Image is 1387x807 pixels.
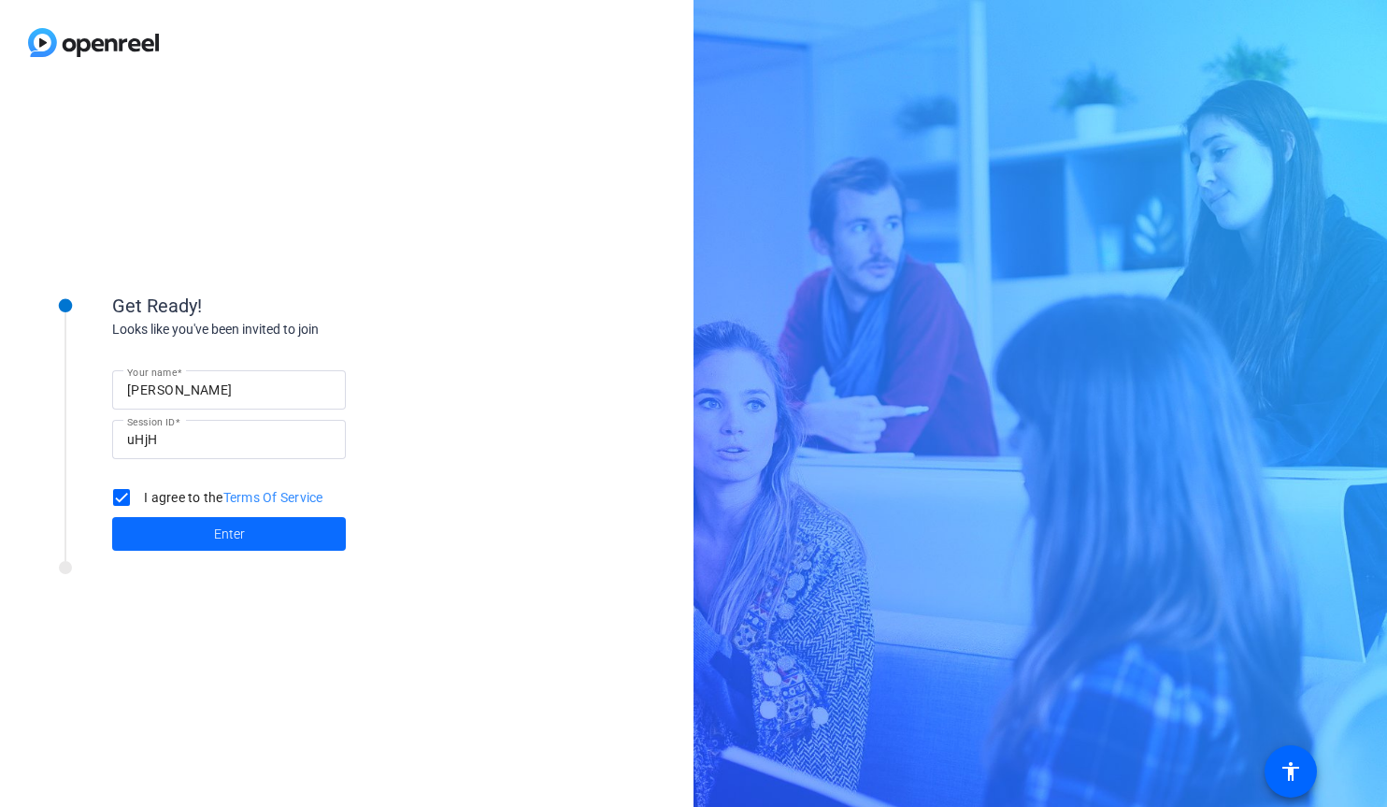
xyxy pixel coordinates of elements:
[112,320,486,339] div: Looks like you've been invited to join
[127,416,175,427] mat-label: Session ID
[140,488,323,507] label: I agree to the
[223,490,323,505] a: Terms Of Service
[1280,760,1302,783] mat-icon: accessibility
[214,525,245,544] span: Enter
[127,367,177,378] mat-label: Your name
[112,292,486,320] div: Get Ready!
[112,517,346,551] button: Enter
